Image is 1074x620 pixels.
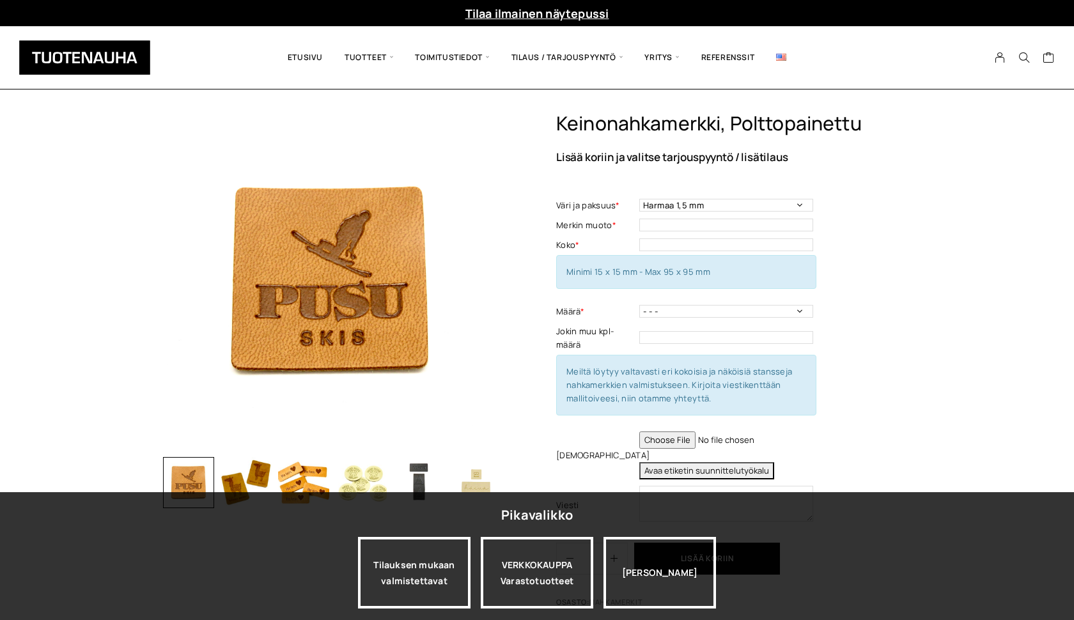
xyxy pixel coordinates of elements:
label: Jokin muu kpl-määrä [556,325,636,352]
label: Väri ja paksuus [556,199,636,212]
a: Etusivu [277,36,334,79]
img: Tuotenauha Oy [19,40,150,75]
a: VERKKOKAUPPAVarastotuotteet [481,537,593,608]
img: English [776,54,786,61]
button: Search [1012,52,1036,63]
img: Keinonahkamerkki, polttopainettu 2 [221,457,272,508]
div: Pikavalikko [501,504,573,527]
label: [DEMOGRAPHIC_DATA] [556,449,636,462]
div: VERKKOKAUPPA Varastotuotteet [481,537,593,608]
a: Tilaa ilmainen näytepussi [465,6,609,21]
img: 02110228-e97c-40f1-b01a-96fdc9ee09d3 [163,112,502,451]
span: Meiltä löytyy valtavasti eri kokoisia ja näköisiä stansseja nahkamerkkien valmistukseen. Kirjoita... [566,366,792,404]
a: Cart [1043,51,1055,66]
label: Koko [556,238,636,252]
img: Keinonahkamerkki, polttopainettu 4 [336,457,387,508]
a: Tilauksen mukaan valmistettavat [358,537,471,608]
span: Tilaus / Tarjouspyyntö [501,36,634,79]
h1: Keinonahkamerkki, polttopainettu [556,112,911,136]
a: Referenssit [690,36,766,79]
label: Määrä [556,305,636,318]
span: Tuotteet [334,36,404,79]
a: My Account [988,52,1013,63]
div: [PERSON_NAME] [603,537,716,608]
button: Avaa etiketin suunnittelutyökalu [639,462,774,479]
img: Keinonahkamerkki, polttopainettu 6 [451,457,502,508]
label: Merkin muoto [556,219,636,232]
img: Keinonahkamerkki, polttopainettu 5 [393,457,444,508]
span: Minimi 15 x 15 mm - Max 95 x 95 mm [566,266,710,277]
img: Keinonahkamerkki, polttopainettu 3 [278,457,329,508]
span: Yritys [634,36,690,79]
span: Toimitustiedot [404,36,500,79]
p: Lisää koriin ja valitse tarjouspyyntö / lisätilaus [556,151,911,162]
